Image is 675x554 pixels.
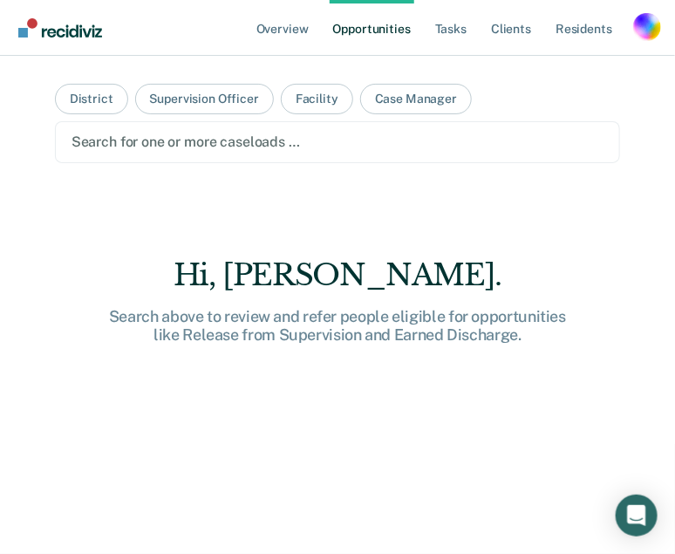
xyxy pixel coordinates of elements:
img: Recidiviz [18,18,102,38]
button: Facility [281,84,353,114]
div: Search above to review and refer people eligible for opportunities like Release from Supervision ... [58,307,617,345]
div: Open Intercom Messenger [616,495,658,537]
div: Hi, [PERSON_NAME]. [58,257,617,293]
button: Supervision Officer [135,84,274,114]
button: Profile dropdown button [633,13,661,41]
button: District [55,84,128,114]
button: Case Manager [360,84,472,114]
